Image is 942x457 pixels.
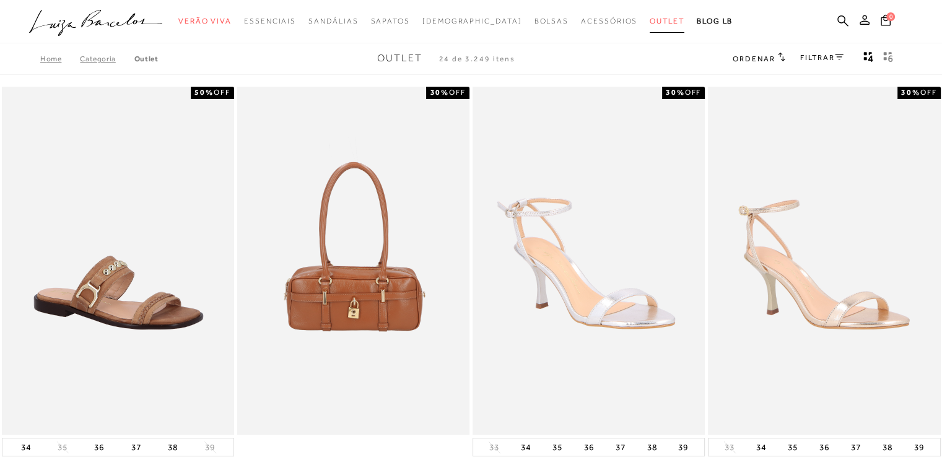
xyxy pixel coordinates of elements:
[178,17,232,25] span: Verão Viva
[178,10,232,33] a: categoryNavScreenReaderText
[847,438,865,456] button: 37
[54,442,71,453] button: 35
[430,88,449,97] strong: 30%
[438,54,515,63] span: 24 de 3.249 itens
[697,10,733,33] a: BLOG LB
[370,17,409,25] span: Sapatos
[80,54,134,63] a: Categoria
[164,438,181,456] button: 38
[370,10,409,33] a: categoryNavScreenReaderText
[674,438,692,456] button: 39
[580,438,598,456] button: 36
[816,438,833,456] button: 36
[920,88,937,97] span: OFF
[517,438,534,456] button: 34
[474,89,704,433] a: SANDÁLIA DE TIRAS FINAS METALIZADA PRATA E SALTO ALTO FINO SANDÁLIA DE TIRAS FINAS METALIZADA PRA...
[3,89,233,433] a: RASTEIRA WESTERN EM COURO MARROM AMARULA RASTEIRA WESTERN EM COURO MARROM AMARULA
[128,438,145,456] button: 37
[879,438,896,456] button: 38
[422,17,522,25] span: [DEMOGRAPHIC_DATA]
[709,89,939,433] img: SANDÁLIA DE TIRAS FINAS METALIZADA DOURADA E SALTO ALTO FINO
[879,51,897,67] button: gridText6Desc
[860,51,877,67] button: Mostrar 4 produtos por linha
[752,438,770,456] button: 34
[733,54,775,63] span: Ordenar
[486,442,503,453] button: 33
[886,12,895,21] span: 0
[534,17,569,25] span: Bolsas
[581,10,637,33] a: categoryNavScreenReaderText
[650,17,684,25] span: Outlet
[709,89,939,433] a: SANDÁLIA DE TIRAS FINAS METALIZADA DOURADA E SALTO ALTO FINO SANDÁLIA DE TIRAS FINAS METALIZADA D...
[238,89,468,433] img: BOLSA RETANGULAR COM ALÇAS ALONGADAS EM COURO CARAMELO MÉDIA
[666,88,685,97] strong: 30%
[194,88,214,97] strong: 50%
[377,53,422,64] span: Outlet
[201,442,219,453] button: 39
[721,442,738,453] button: 33
[800,53,844,62] a: FILTRAR
[684,88,701,97] span: OFF
[238,89,468,433] a: BOLSA RETANGULAR COM ALÇAS ALONGADAS EM COURO CARAMELO MÉDIA BOLSA RETANGULAR COM ALÇAS ALONGADAS...
[40,54,80,63] a: Home
[214,88,230,97] span: OFF
[901,88,920,97] strong: 30%
[244,10,296,33] a: categoryNavScreenReaderText
[17,438,35,456] button: 34
[3,89,233,433] img: RASTEIRA WESTERN EM COURO MARROM AMARULA
[910,438,928,456] button: 39
[474,89,704,433] img: SANDÁLIA DE TIRAS FINAS METALIZADA PRATA E SALTO ALTO FINO
[784,438,801,456] button: 35
[877,14,894,30] button: 0
[134,54,159,63] a: Outlet
[534,10,569,33] a: categoryNavScreenReaderText
[581,17,637,25] span: Acessórios
[422,10,522,33] a: noSubCategoriesText
[308,17,358,25] span: Sandálias
[612,438,629,456] button: 37
[697,17,733,25] span: BLOG LB
[90,438,108,456] button: 36
[549,438,566,456] button: 35
[449,88,466,97] span: OFF
[650,10,684,33] a: categoryNavScreenReaderText
[308,10,358,33] a: categoryNavScreenReaderText
[244,17,296,25] span: Essenciais
[643,438,660,456] button: 38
